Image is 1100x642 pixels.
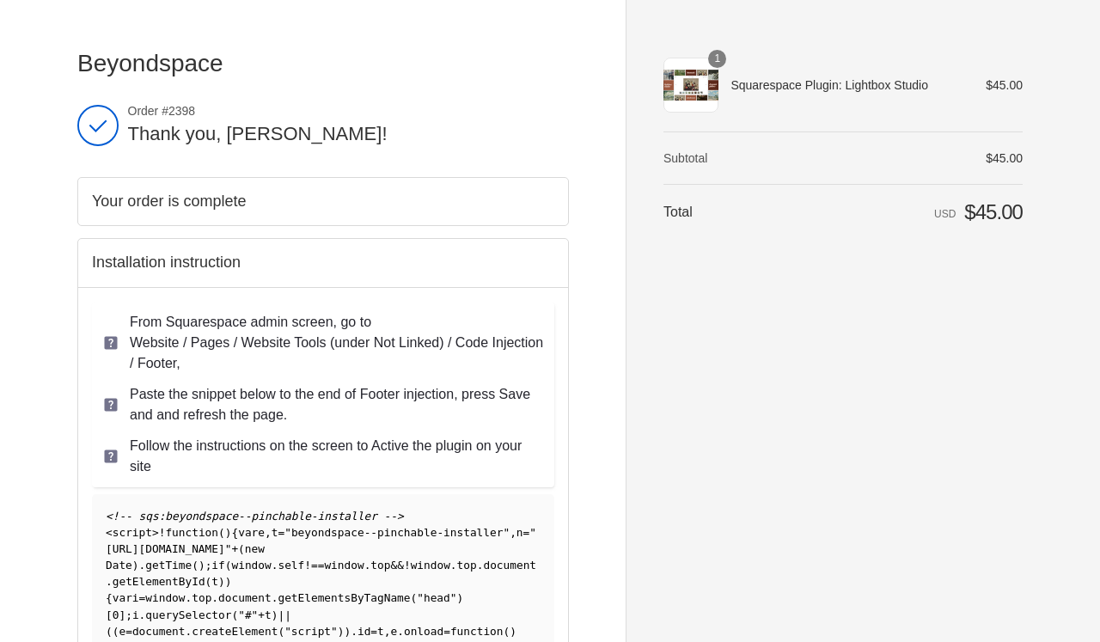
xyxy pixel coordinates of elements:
[258,526,265,539] span: e
[411,591,418,604] span: (
[186,625,192,638] span: .
[205,575,212,588] span: (
[132,591,139,604] span: i
[272,559,278,572] span: .
[211,591,218,604] span: .
[450,559,457,572] span: .
[218,575,225,588] span: )
[278,625,284,638] span: (
[450,625,504,638] span: function
[106,510,404,523] span: <!-- sqs:beyondspace--pinchable-installer -->
[272,608,278,621] span: )
[411,559,450,572] span: window
[284,526,510,539] span: "beyondspace--pinchable-installer"
[128,122,570,147] h2: Thank you, [PERSON_NAME]!
[218,526,225,539] span: (
[106,608,113,621] span: [
[391,625,398,638] span: e
[457,559,477,572] span: top
[145,559,192,572] span: getTime
[986,151,1023,165] span: $45.00
[192,625,278,638] span: createElement
[516,526,523,539] span: n
[504,625,510,638] span: (
[106,625,113,638] span: (
[132,625,186,638] span: document
[510,526,516,539] span: ,
[278,591,410,604] span: getElementsByTagName
[483,559,536,572] span: document
[145,608,231,621] span: querySelector
[106,575,113,588] span: .
[304,559,324,572] span: !==
[92,192,554,211] h2: Your order is complete
[404,559,411,572] span: !
[130,436,544,477] p: Follow the instructions on the screen to Active the plugin on your site
[258,608,265,621] span: +
[159,526,166,539] span: !
[663,205,693,219] span: Total
[225,559,232,572] span: (
[404,625,443,638] span: onload
[245,542,265,555] span: new
[265,526,272,539] span: ,
[92,253,554,272] h2: Installation instruction
[231,608,238,621] span: (
[284,625,338,638] span: "script"
[708,50,726,68] span: 1
[417,591,456,604] span: "head"
[211,559,224,572] span: if
[278,526,284,539] span: =
[106,559,132,572] span: Date
[238,542,245,555] span: (
[278,608,290,621] span: ||
[231,542,238,555] span: +
[238,526,258,539] span: var
[364,559,371,572] span: .
[113,625,119,638] span: (
[225,575,232,588] span: )
[370,559,390,572] span: top
[477,559,484,572] span: .
[278,559,304,572] span: self
[199,559,205,572] span: )
[113,608,119,621] span: 0
[324,559,364,572] span: window
[730,77,962,93] span: Squarespace Plugin: Lightbox Studio
[370,625,377,638] span: =
[265,608,272,621] span: t
[231,526,238,539] span: {
[130,384,544,425] p: Paste the snippet below to the end of Footer injection, press Save and and refresh the page.
[397,625,404,638] span: .
[132,608,139,621] span: i
[152,526,159,539] span: >
[934,208,956,220] span: USD
[113,591,132,604] span: var
[211,575,218,588] span: t
[384,625,391,638] span: ,
[238,608,258,621] span: "#"
[232,559,272,572] span: window
[338,625,345,638] span: )
[139,559,146,572] span: .
[77,50,223,76] span: Beyondspace
[186,591,192,604] span: .
[125,625,132,638] span: =
[145,591,185,604] span: window
[510,625,516,638] span: )
[390,559,403,572] span: &&
[456,591,463,604] span: )
[272,591,278,604] span: .
[205,559,212,572] span: ;
[377,625,384,638] span: t
[192,559,199,572] span: (
[125,608,132,621] span: ;
[344,625,351,638] span: )
[128,103,570,119] span: Order #2398
[106,526,113,539] span: <
[139,608,146,621] span: .
[523,526,530,539] span: =
[351,625,357,638] span: .
[132,559,139,572] span: )
[113,526,152,539] span: script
